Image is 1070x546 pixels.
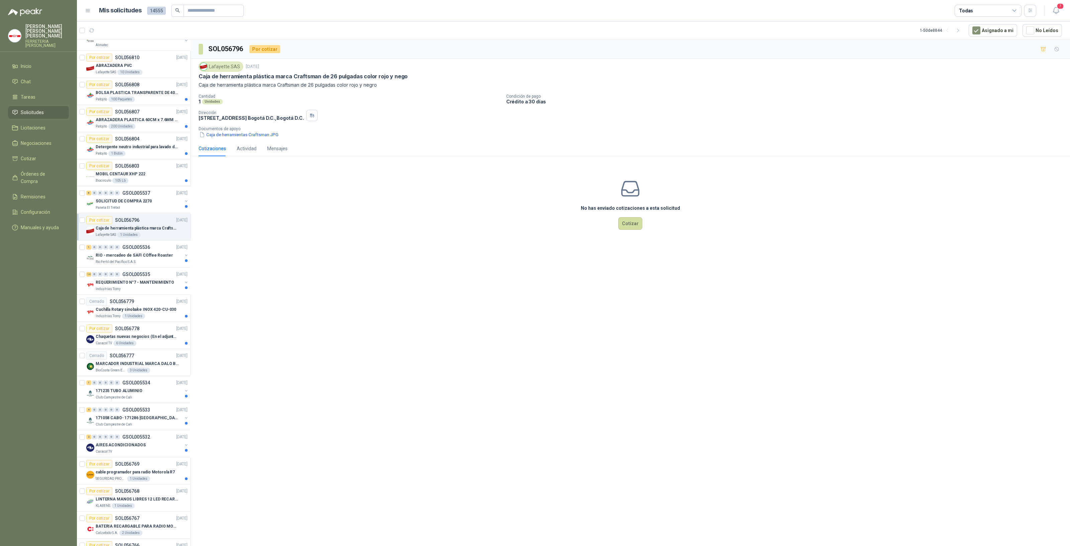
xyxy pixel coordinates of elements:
[176,326,188,332] p: [DATE]
[96,442,146,448] p: AIRES ACONDICIONADOS
[96,388,142,394] p: 171235 TUBO ALUMINIO
[77,213,190,241] a: Por cotizarSOL056796[DATE] Company LogoCaja de herramienta plástica marca Craftsman de 26 pulgada...
[506,99,1067,104] p: Crédito a 30 días
[115,55,139,60] p: SOL056810
[115,435,120,439] div: 0
[86,389,94,397] img: Company Logo
[96,42,108,48] p: Almatec
[77,457,190,484] a: Por cotizarSOL056769[DATE] Company Logocable programador para radio Motorola R7SEGURIDAD PROVISER...
[96,252,173,259] p: RIO - mercadeo de SAFI COffee Roaster
[86,91,94,99] img: Company Logo
[109,191,114,195] div: 0
[115,164,139,168] p: SOL056803
[115,136,139,141] p: SOL056804
[8,190,69,203] a: Remisiones
[86,407,91,412] div: 4
[176,461,188,467] p: [DATE]
[581,204,680,212] h3: No has enviado cotizaciones a esta solicitud
[77,78,190,105] a: Por cotizarSOL056808[DATE] Company LogoBOLSA PLASTICA TRANSPARENTE DE 40*60 CMSPatojito100 Paquetes
[86,118,94,126] img: Company Logo
[96,469,175,475] p: cable programador para radio Motorola R7
[92,191,97,195] div: 0
[86,514,112,522] div: Por cotizar
[86,297,107,305] div: Cerrado
[115,489,139,493] p: SOL056768
[96,422,132,427] p: Club Campestre de Cali
[109,435,114,439] div: 0
[199,94,501,99] p: Cantidad
[96,313,121,319] p: Industrias Tomy
[86,245,91,250] div: 1
[117,232,140,238] div: 1 Unidades
[96,232,116,238] p: Lafayette SAS
[8,60,69,73] a: Inicio
[86,471,94,479] img: Company Logo
[77,484,190,512] a: Por cotizarSOL056768[DATE] Company LogoLINTERNA MANOS LIBRES 12 LED RECARGALEKLARENS1 Unidades
[96,171,145,177] p: MOBIL CENTAUR XHP 222
[176,434,188,440] p: [DATE]
[92,407,97,412] div: 0
[176,163,188,169] p: [DATE]
[98,272,103,277] div: 0
[122,380,150,385] p: GSOL005534
[1023,24,1062,37] button: No Leídos
[96,151,107,156] p: Patojito
[122,272,150,277] p: GSOL005535
[21,63,31,70] span: Inicio
[115,218,139,222] p: SOL056796
[176,217,188,223] p: [DATE]
[176,298,188,305] p: [DATE]
[21,140,51,147] span: Negociaciones
[25,39,69,48] p: FERRETERIA [PERSON_NAME]
[199,73,408,80] p: Caja de herramienta plástica marca Craftsman de 26 pulgadas color rojo y nego
[96,415,179,421] p: 171058 CABO- 171286 [GEOGRAPHIC_DATA]
[77,132,190,159] a: Por cotizarSOL056804[DATE] Company LogoDetergente neutro industrial para lavado de tanques y maqu...
[21,224,59,231] span: Manuales y ayuda
[103,380,108,385] div: 0
[86,435,91,439] div: 2
[86,173,94,181] img: Company Logo
[96,70,116,75] p: Lafayette SAS
[96,259,136,265] p: Rio Fertil del Pacífico S.A.S.
[86,191,91,195] div: 6
[77,51,190,78] a: Por cotizarSOL056810[DATE] Company LogoABRAZADERA PVCLafayette SAS10 Unidades
[122,245,150,250] p: GSOL005536
[98,435,103,439] div: 0
[21,170,63,185] span: Órdenes de Compra
[959,7,973,14] div: Todas
[92,245,97,250] div: 0
[267,145,288,152] div: Mensajes
[200,63,207,70] img: Company Logo
[92,435,97,439] div: 0
[176,353,188,359] p: [DATE]
[176,515,188,522] p: [DATE]
[96,225,179,232] p: Caja de herramienta plástica marca Craftsman de 26 pulgadas color rojo y nego
[21,208,50,216] span: Configuración
[25,24,69,38] p: [PERSON_NAME] [PERSON_NAME] [PERSON_NAME]
[86,487,112,495] div: Por cotizar
[103,407,108,412] div: 0
[112,503,135,509] div: 1 Unidades
[96,279,174,286] p: REQUERIMIENTO N°7 - MANTENIMIENTO
[96,117,179,123] p: ABRAZADERA PLASTICA 60CM x 7.6MM ANCHA
[96,395,132,400] p: Club Campestre de Cali
[199,126,1067,131] p: Documentos de apoyo
[208,44,244,54] h3: SOL056796
[176,407,188,413] p: [DATE]
[122,435,150,439] p: GSOL005532
[8,137,69,150] a: Negociaciones
[96,530,118,536] p: Calzatodo S.A.
[8,75,69,88] a: Chat
[127,368,150,373] div: 3 Unidades
[176,244,188,251] p: [DATE]
[122,407,150,412] p: GSOL005533
[127,476,150,481] div: 1 Unidades
[21,124,45,131] span: Licitaciones
[21,193,45,200] span: Remisiones
[1057,3,1064,9] span: 7
[96,334,179,340] p: Chaquetas nuevas negocios (En el adjunto mas informacion)
[96,368,126,373] p: BioCosta Green Energy S.A.S
[202,99,223,104] div: Unidades
[199,115,304,121] p: [STREET_ADDRESS] Bogotá D.C. , Bogotá D.C.
[86,417,94,425] img: Company Logo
